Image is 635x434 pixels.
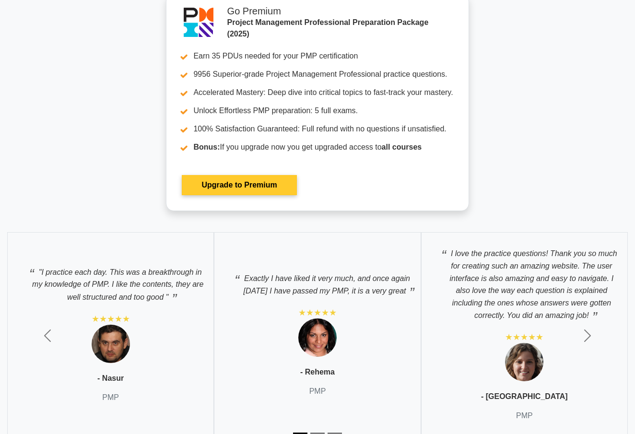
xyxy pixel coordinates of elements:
[224,267,411,297] p: Exactly I have liked it very much, and once again [DATE] I have passed my PMP, it is a very great
[516,410,533,422] p: PMP
[97,373,124,384] p: - Nasur
[300,366,335,378] p: - Rehema
[298,318,337,357] img: Testimonial 2
[182,175,296,195] a: Upgrade to Premium
[17,261,204,304] p: "I practice each day. This was a breakthrough in my knowledge of PMP. I like the contents, they a...
[505,343,543,381] img: Testimonial 3
[92,313,130,325] div: ★★★★★
[102,392,119,403] p: PMP
[309,386,326,397] p: PMP
[92,325,130,363] img: Testimonial 1
[298,307,337,318] div: ★★★★★
[481,391,568,402] p: - [GEOGRAPHIC_DATA]
[505,331,543,343] div: ★★★★★
[431,242,618,322] p: I love the practice questions! Thank you so much for creating such an amazing website. The user i...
